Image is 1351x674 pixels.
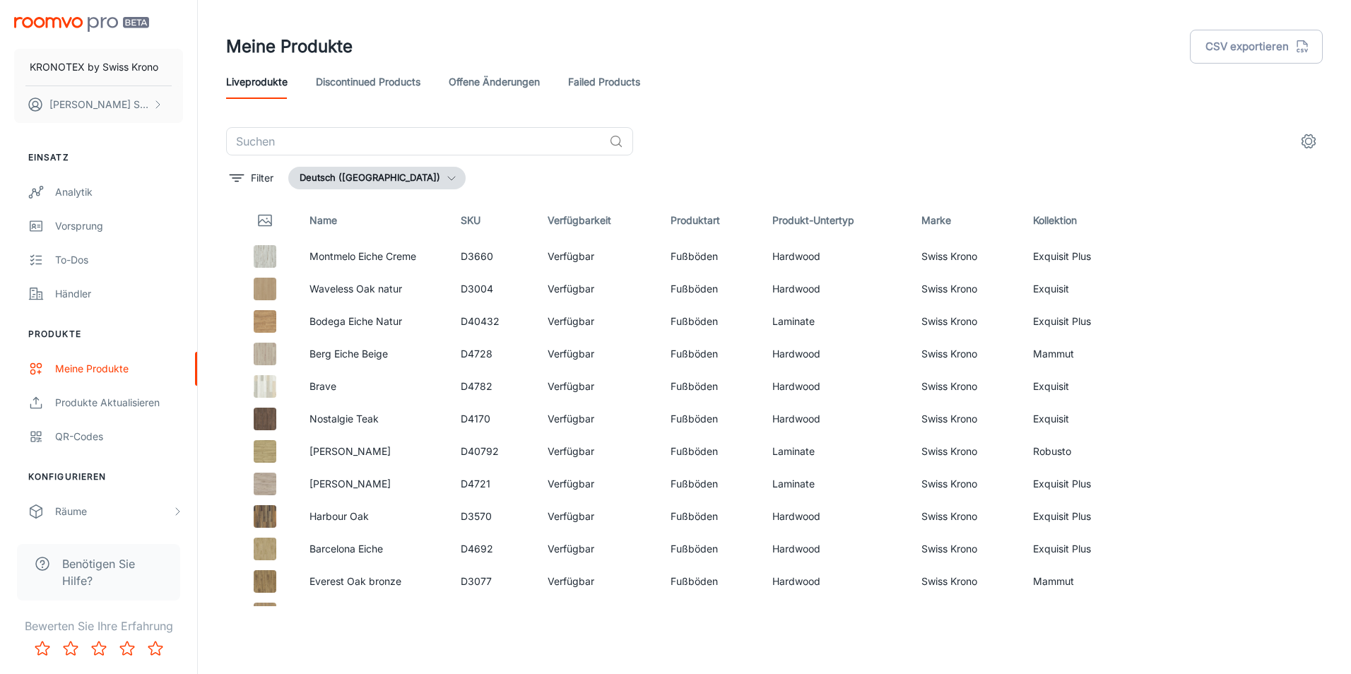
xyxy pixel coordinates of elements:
[761,273,909,305] td: Hardwood
[910,435,1022,468] td: Swiss Krono
[298,201,449,240] th: Name
[309,543,383,555] a: Barcelona Eiche
[761,240,909,273] td: Hardwood
[449,65,540,99] a: offene Änderungen
[761,338,909,370] td: Hardwood
[55,218,183,234] div: Vorsprung
[659,435,762,468] td: Fußböden
[761,305,909,338] td: Laminate
[536,468,659,500] td: Verfügbar
[449,338,537,370] td: D4728
[659,403,762,435] td: Fußböden
[449,468,537,500] td: D4721
[910,305,1022,338] td: Swiss Krono
[30,59,158,75] p: KRONOTEX by Swiss Krono
[449,598,537,630] td: D6009
[659,500,762,533] td: Fußböden
[309,315,402,327] a: Bodega Eiche Natur
[251,170,273,186] p: Filter
[659,565,762,598] td: Fußböden
[62,555,163,589] span: Benötigen Sie Hilfe?
[910,500,1022,533] td: Swiss Krono
[536,305,659,338] td: Verfügbar
[536,403,659,435] td: Verfügbar
[316,65,420,99] a: Discontinued Products
[1022,533,1172,565] td: Exquisit Plus
[910,370,1022,403] td: Swiss Krono
[226,167,277,189] button: filter
[659,598,762,630] td: Fußböden
[1022,435,1172,468] td: Robusto
[910,338,1022,370] td: Swiss Krono
[55,184,183,200] div: Analytik
[1022,305,1172,338] td: Exquisit Plus
[55,504,172,519] div: Räume
[659,370,762,403] td: Fußböden
[1022,403,1172,435] td: Exquisit
[14,49,183,85] button: KRONOTEX by Swiss Krono
[309,478,391,490] a: [PERSON_NAME]
[761,403,909,435] td: Hardwood
[536,240,659,273] td: Verfügbar
[1022,500,1172,533] td: Exquisit Plus
[1022,201,1172,240] th: Kollektion
[536,598,659,630] td: Verfügbar
[449,240,537,273] td: D3660
[226,34,353,59] h1: Meine Produkte
[659,338,762,370] td: Fußböden
[761,565,909,598] td: Hardwood
[536,273,659,305] td: Verfügbar
[449,565,537,598] td: D3077
[309,510,369,522] a: Harbour Oak
[910,598,1022,630] td: Swiss Krono
[449,500,537,533] td: D3570
[1294,127,1323,155] button: settings
[288,167,466,189] button: Deutsch ([GEOGRAPHIC_DATA])
[256,212,273,229] svg: Thumbnail
[85,634,113,663] button: Rate 3 star
[1022,273,1172,305] td: Exquisit
[761,468,909,500] td: Laminate
[55,429,183,444] div: QR-Codes
[309,250,416,262] a: Montmelo Eiche Creme
[761,435,909,468] td: Laminate
[536,370,659,403] td: Verfügbar
[309,380,336,392] a: Brave
[14,86,183,123] button: [PERSON_NAME] Szacilowska
[536,533,659,565] td: Verfügbar
[309,413,379,425] a: Nostalgie Teak
[55,361,183,377] div: Meine Produkte
[761,370,909,403] td: Hardwood
[55,395,183,410] div: Produkte aktualisieren
[449,403,537,435] td: D4170
[536,435,659,468] td: Verfügbar
[659,305,762,338] td: Fußböden
[57,634,85,663] button: Rate 2 star
[910,240,1022,273] td: Swiss Krono
[449,435,537,468] td: D40792
[309,445,391,457] a: [PERSON_NAME]
[11,617,186,634] p: Bewerten Sie Ihre Erfahrung
[910,565,1022,598] td: Swiss Krono
[659,533,762,565] td: Fußböden
[659,201,762,240] th: Produktart
[910,403,1022,435] td: Swiss Krono
[449,370,537,403] td: D4782
[55,286,183,302] div: Händler
[910,201,1022,240] th: Marke
[309,575,401,587] a: Everest Oak bronze
[659,273,762,305] td: Fußböden
[49,97,149,112] p: [PERSON_NAME] Szacilowska
[1190,30,1323,64] button: CSV exportieren
[309,283,402,295] a: Waveless Oak natur
[28,634,57,663] button: Rate 1 star
[536,500,659,533] td: Verfügbar
[449,201,537,240] th: SKU
[309,348,388,360] a: Berg Eiche Beige
[449,273,537,305] td: D3004
[226,65,288,99] a: Liveprodukte
[449,533,537,565] td: D4692
[761,201,909,240] th: Produkt-Untertyp
[141,634,170,663] button: Rate 5 star
[568,65,640,99] a: Failed Products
